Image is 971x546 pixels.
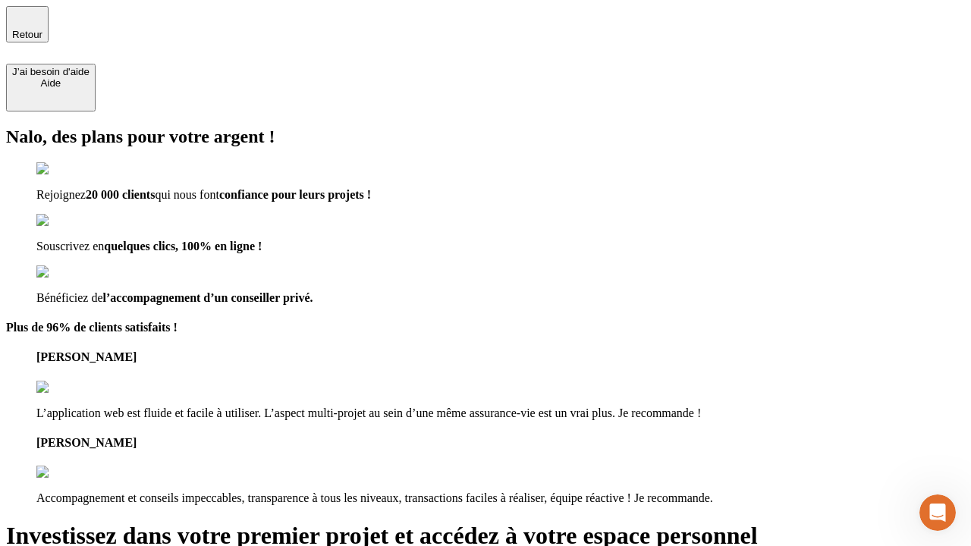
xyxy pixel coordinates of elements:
span: qui nous font [155,188,218,201]
h2: Nalo, des plans pour votre argent ! [6,127,965,147]
span: 20 000 clients [86,188,156,201]
span: confiance pour leurs projets ! [219,188,371,201]
h4: Plus de 96% de clients satisfaits ! [6,321,965,334]
div: Aide [12,77,90,89]
span: Retour [12,29,42,40]
span: l’accompagnement d’un conseiller privé. [103,291,313,304]
span: Souscrivez en [36,240,104,253]
img: checkmark [36,162,102,176]
span: Bénéficiez de [36,291,103,304]
iframe: Intercom live chat [919,494,956,531]
button: J’ai besoin d'aideAide [6,64,96,111]
span: quelques clics, 100% en ligne ! [104,240,262,253]
img: reviews stars [36,381,112,394]
div: J’ai besoin d'aide [12,66,90,77]
p: L’application web est fluide et facile à utiliser. L’aspect multi-projet au sein d’une même assur... [36,406,965,420]
button: Retour [6,6,49,42]
span: Rejoignez [36,188,86,201]
img: checkmark [36,214,102,227]
h4: [PERSON_NAME] [36,350,965,364]
h4: [PERSON_NAME] [36,436,965,450]
p: Accompagnement et conseils impeccables, transparence à tous les niveaux, transactions faciles à r... [36,491,965,505]
img: checkmark [36,265,102,279]
img: reviews stars [36,466,112,479]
